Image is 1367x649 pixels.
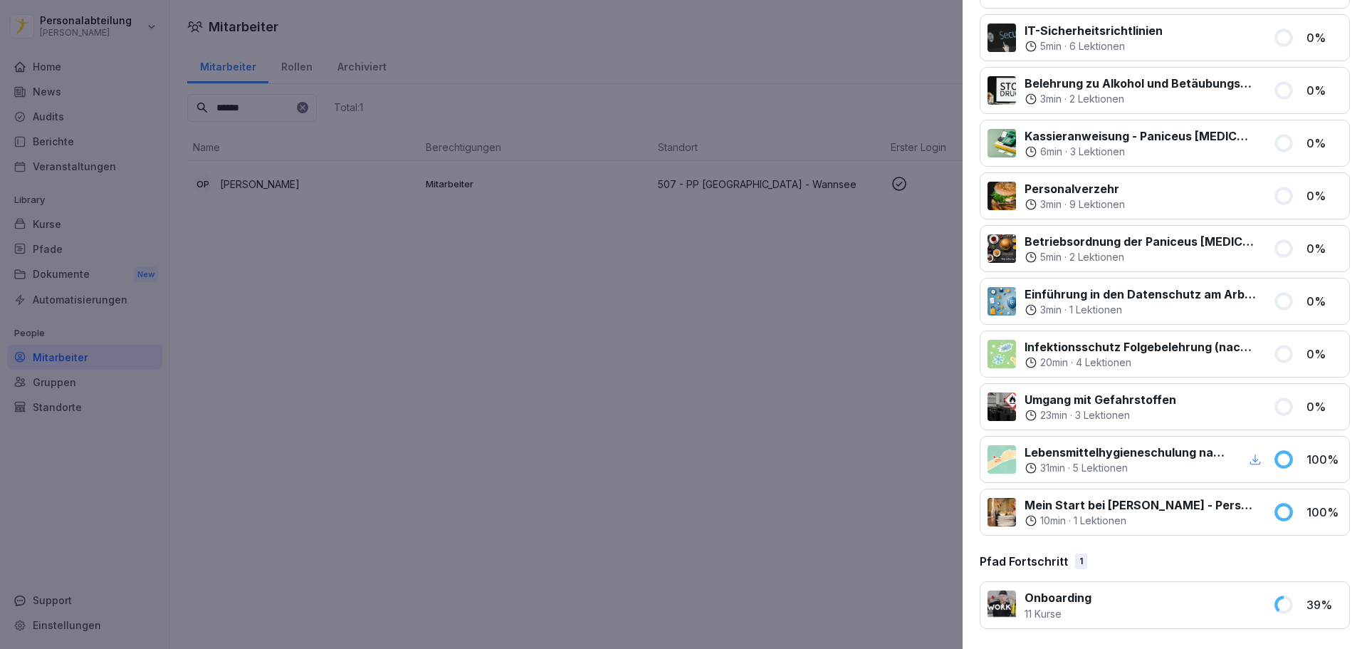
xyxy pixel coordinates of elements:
p: 0 % [1306,135,1342,152]
p: 100 % [1306,504,1342,521]
p: Belehrung zu Alkohol und Betäubungsmitteln am Arbeitsplatz [1025,75,1256,92]
div: · [1025,250,1256,264]
p: 0 % [1306,346,1342,363]
p: 0 % [1306,187,1342,204]
p: 0 % [1306,82,1342,99]
p: Lebensmittelhygieneschulung nach EU-Verordnung (EG) Nr. 852 / 2004 [1025,444,1229,461]
p: Einführung in den Datenschutz am Arbeitsplatz nach Art. 13 ff. DSGVO [1025,286,1256,303]
p: 5 Lektionen [1073,461,1128,475]
p: 1 Lektionen [1069,303,1122,317]
p: 3 min [1040,303,1062,317]
p: 11 Kurse [1025,606,1091,621]
p: 5 min [1040,39,1062,53]
p: Infektionsschutz Folgebelehrung (nach §43 IfSG) [1025,338,1256,355]
p: 100 % [1306,451,1342,468]
p: Pfad Fortschritt [980,553,1068,570]
p: 20 min [1040,355,1068,370]
p: 9 Lektionen [1069,197,1125,212]
div: · [1025,461,1229,475]
p: 1 Lektionen [1074,514,1126,528]
p: 39 % [1306,596,1342,613]
p: 3 min [1040,92,1062,106]
p: 0 % [1306,293,1342,310]
p: 31 min [1040,461,1065,475]
p: 10 min [1040,514,1066,528]
p: Umgang mit Gefahrstoffen [1025,391,1176,408]
p: 3 Lektionen [1070,145,1125,159]
div: · [1025,197,1125,212]
p: 0 % [1306,398,1342,415]
p: 6 min [1040,145,1062,159]
div: · [1025,145,1256,159]
div: · [1025,92,1256,106]
p: 2 Lektionen [1069,92,1124,106]
div: · [1025,514,1256,528]
p: 3 min [1040,197,1062,212]
div: 1 [1075,554,1087,569]
p: 6 Lektionen [1069,39,1125,53]
p: Onboarding [1025,589,1091,606]
p: Kassieranweisung - Paniceus [MEDICAL_DATA] Systemzentrale GmbH [1025,128,1256,145]
p: Mein Start bei [PERSON_NAME] - Personalfragebogen [1025,497,1256,514]
div: · [1025,408,1176,422]
p: 3 Lektionen [1075,408,1130,422]
p: 0 % [1306,240,1342,257]
p: 23 min [1040,408,1067,422]
p: Personalverzehr [1025,180,1125,197]
p: Betriebsordnung der Paniceus [MEDICAL_DATA] Systemzentrale [1025,233,1256,250]
p: 5 min [1040,250,1062,264]
div: · [1025,39,1163,53]
div: · [1025,355,1256,370]
p: IT-Sicherheitsrichtlinien [1025,22,1163,39]
p: 2 Lektionen [1069,250,1124,264]
div: · [1025,303,1256,317]
p: 4 Lektionen [1076,355,1131,370]
p: 0 % [1306,29,1342,46]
